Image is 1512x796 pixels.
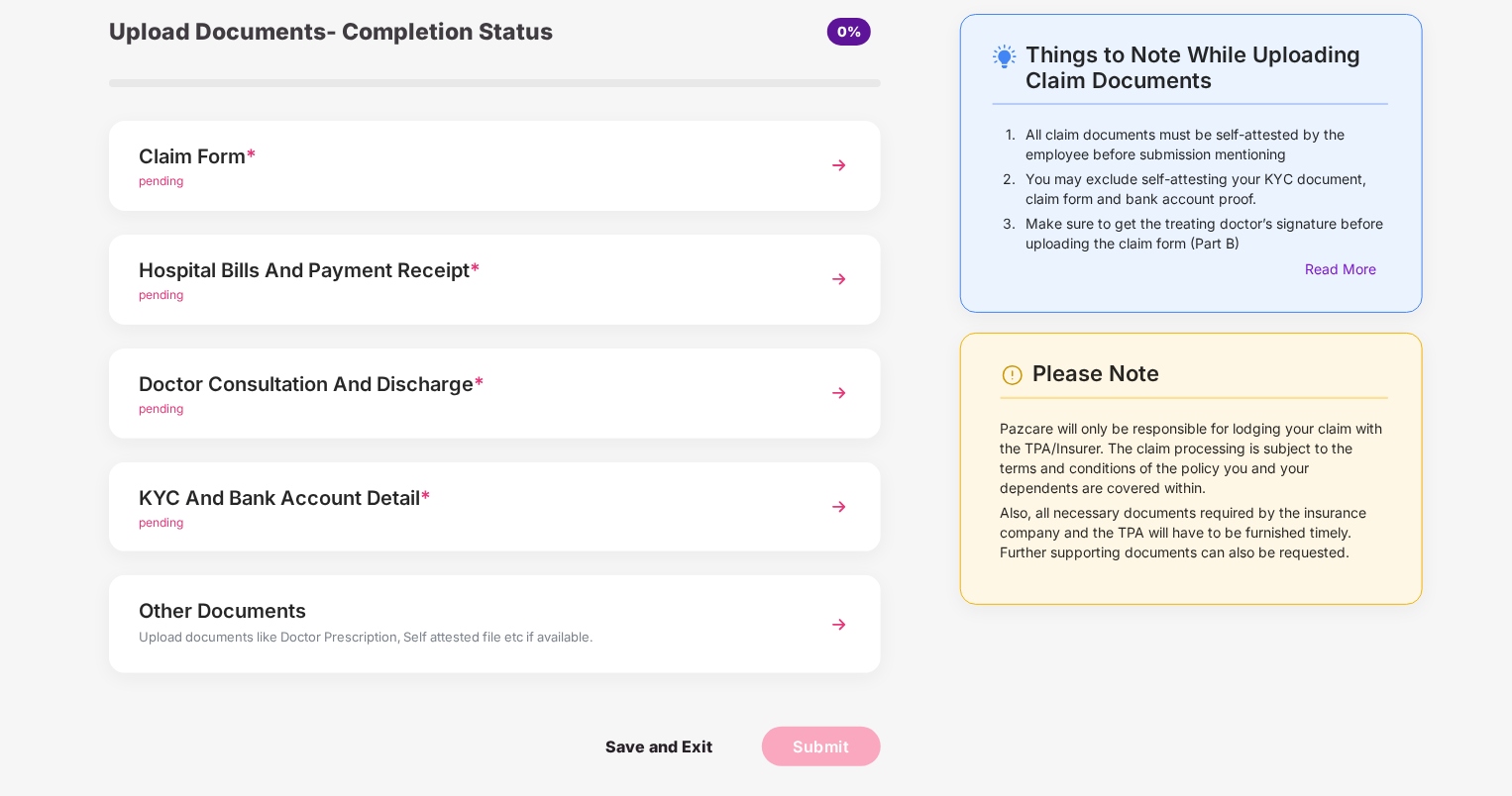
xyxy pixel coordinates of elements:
[1306,258,1388,280] div: Read More
[109,14,623,50] div: Upload Documents- Completion Status
[139,368,792,400] div: Doctor Consultation And Discharge
[1026,125,1388,164] p: All claim documents must be self-attested by the employee before submission mentioning
[1032,360,1388,387] div: Please Note
[139,627,792,652] div: Upload documents like Doctor Prescription, Self attested file etc if available.
[139,287,183,302] span: pending
[1006,125,1016,164] p: 1.
[139,401,183,416] span: pending
[139,482,792,514] div: KYC And Bank Account Detail
[139,254,792,286] div: Hospital Bills And Payment Receipt
[821,148,857,183] img: svg+xml;base64,PHN2ZyBpZD0iTmV4dCIgeG1sbnM9Imh0dHA6Ly93d3cudzMub3JnLzIwMDAvc3ZnIiB3aWR0aD0iMzYiIG...
[1026,42,1388,93] div: Things to Note While Uploading Claim Documents
[821,489,857,525] img: svg+xml;base64,PHN2ZyBpZD0iTmV4dCIgeG1sbnM9Imh0dHA6Ly93d3cudzMub3JnLzIwMDAvc3ZnIiB3aWR0aD0iMzYiIG...
[1026,214,1388,253] p: Make sure to get the treating doctor’s signature before uploading the claim form (Part B)
[762,727,881,766] button: Submit
[1001,363,1025,387] img: svg+xml;base64,PHN2ZyBpZD0iV2FybmluZ18tXzI0eDI0IiBkYXRhLW5hbWU9Ildhcm5pbmcgLSAyNHgyNCIgeG1sbnM9Im...
[139,515,183,530] span: pending
[837,23,861,40] span: 0%
[1003,214,1016,253] p: 3.
[993,45,1017,68] img: svg+xml;base64,PHN2ZyB4bWxucz0iaHR0cDovL3d3dy53My5vcmcvMjAwMC9zdmciIHdpZHRoPSIyNC4wOTMiIGhlaWdodD...
[586,727,732,766] span: Save and Exit
[821,261,857,297] img: svg+xml;base64,PHN2ZyBpZD0iTmV4dCIgeG1sbnM9Imh0dHA6Ly93d3cudzMub3JnLzIwMDAvc3ZnIiB3aWR0aD0iMzYiIG...
[1001,419,1388,498] p: Pazcare will only be responsible for lodging your claim with the TPA/Insurer. The claim processin...
[821,375,857,411] img: svg+xml;base64,PHN2ZyBpZD0iTmV4dCIgeG1sbnM9Imh0dHA6Ly93d3cudzMub3JnLzIwMDAvc3ZnIiB3aWR0aD0iMzYiIG...
[1026,169,1388,209] p: You may exclude self-attesting your KYC document, claim form and bank account proof.
[139,141,792,172] div: Claim Form
[139,595,792,627] div: Other Documents
[1003,169,1016,209] p: 2.
[821,607,857,643] img: svg+xml;base64,PHN2ZyBpZD0iTmV4dCIgeG1sbnM9Imh0dHA6Ly93d3cudzMub3JnLzIwMDAvc3ZnIiB3aWR0aD0iMzYiIG...
[139,173,183,188] span: pending
[1001,503,1388,562] p: Also, all necessary documents required by the insurance company and the TPA will have to be furni...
